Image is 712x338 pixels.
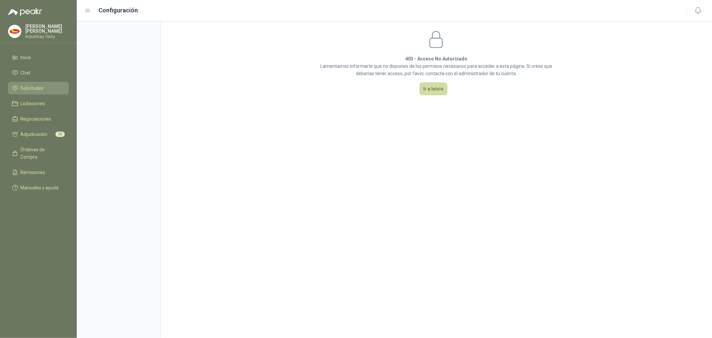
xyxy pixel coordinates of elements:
a: Chat [8,66,69,79]
span: Chat [21,69,31,76]
img: Logo peakr [8,8,42,16]
p: Industrias Tomy [25,35,69,39]
span: 22 [55,132,65,137]
span: Remisiones [21,169,45,176]
span: Negociaciones [21,115,51,123]
span: Inicio [21,54,31,61]
a: Manuales y ayuda [8,181,69,194]
button: Ir a Inicio [420,82,447,95]
a: Remisiones [8,166,69,179]
span: Solicitudes [21,84,44,92]
a: Órdenes de Compra [8,143,69,163]
span: Órdenes de Compra [21,146,62,161]
span: Adjudicación [21,131,48,138]
a: Inicio [8,51,69,64]
p: [PERSON_NAME] [PERSON_NAME] [25,24,69,33]
p: Lamentamos informarte que no dispones de los permisos necesarios para acceder a esta página. Si c... [320,62,553,77]
a: Negociaciones [8,113,69,125]
span: Manuales y ayuda [21,184,59,191]
span: Licitaciones [21,100,45,107]
a: Licitaciones [8,97,69,110]
img: Company Logo [8,25,21,38]
h1: Configuración [99,6,138,15]
a: Adjudicación22 [8,128,69,141]
h1: 403 - Acceso No Autorizado [320,55,553,62]
a: Solicitudes [8,82,69,95]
